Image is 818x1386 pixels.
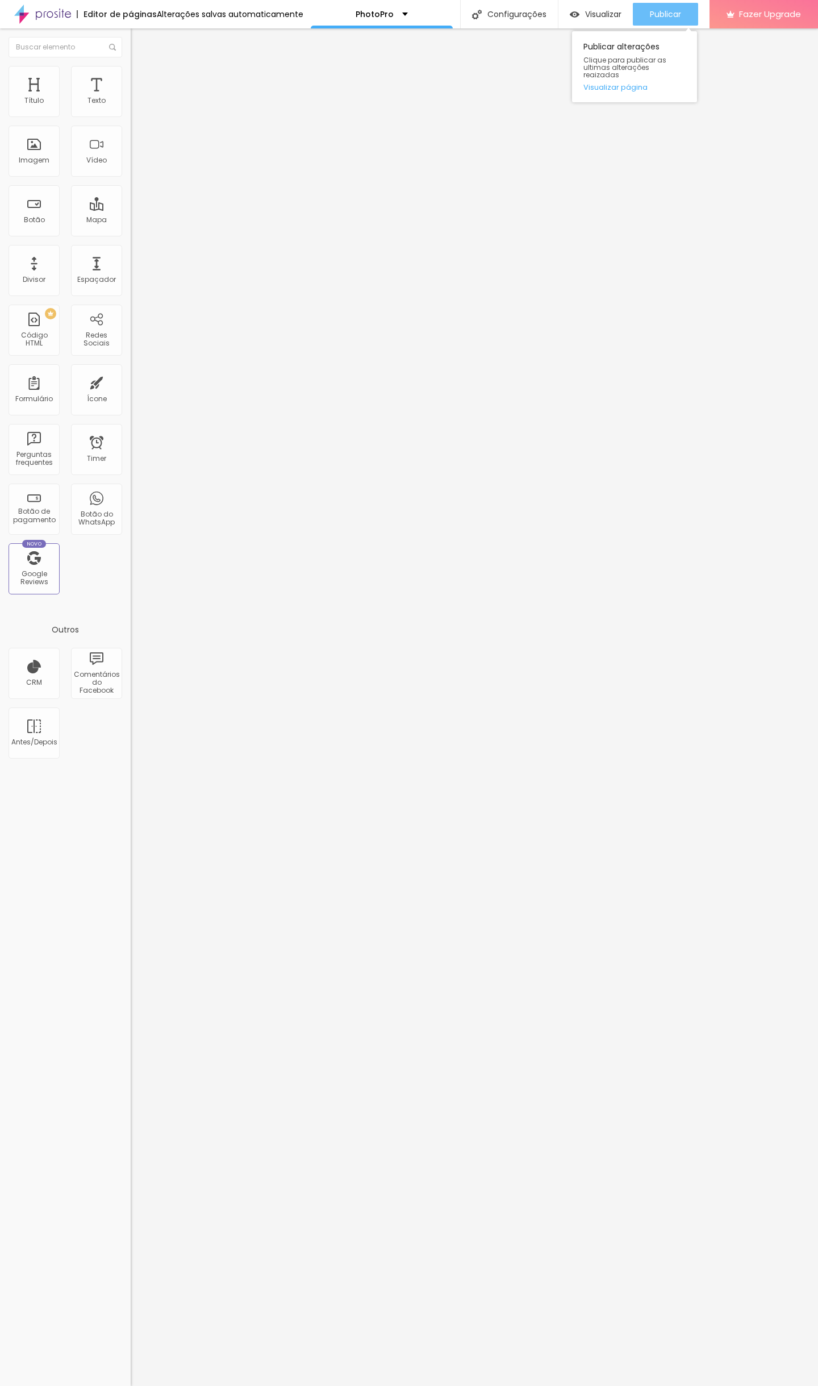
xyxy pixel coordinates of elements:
[77,10,157,18] div: Editor de páginas
[74,671,119,695] div: Comentários do Facebook
[74,510,119,527] div: Botão do WhatsApp
[15,395,53,403] div: Formulário
[87,455,106,463] div: Timer
[23,276,45,284] div: Divisor
[583,84,686,91] a: Visualizar página
[87,395,107,403] div: Ícone
[24,216,45,224] div: Botão
[572,31,697,102] div: Publicar alterações
[77,276,116,284] div: Espaçador
[86,216,107,224] div: Mapa
[558,3,633,26] button: Visualizar
[11,738,56,746] div: Antes/Depois
[570,10,579,19] img: view-1.svg
[11,507,56,524] div: Botão de pagamento
[86,156,107,164] div: Vídeo
[739,9,801,19] span: Fazer Upgrade
[356,10,394,18] p: PhotoPro
[11,570,56,586] div: Google Reviews
[472,10,482,19] img: Icone
[22,540,47,548] div: Novo
[24,97,44,105] div: Título
[9,37,122,57] input: Buscar elemento
[585,10,621,19] span: Visualizar
[131,28,818,1386] iframe: Editor
[74,331,119,348] div: Redes Sociais
[109,44,116,51] img: Icone
[87,97,106,105] div: Texto
[11,331,56,348] div: Código HTML
[26,679,42,686] div: CRM
[633,3,698,26] button: Publicar
[650,10,681,19] span: Publicar
[19,156,49,164] div: Imagem
[157,10,303,18] div: Alterações salvas automaticamente
[583,56,686,79] span: Clique para publicar as ultimas alterações reaizadas
[11,451,56,467] div: Perguntas frequentes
